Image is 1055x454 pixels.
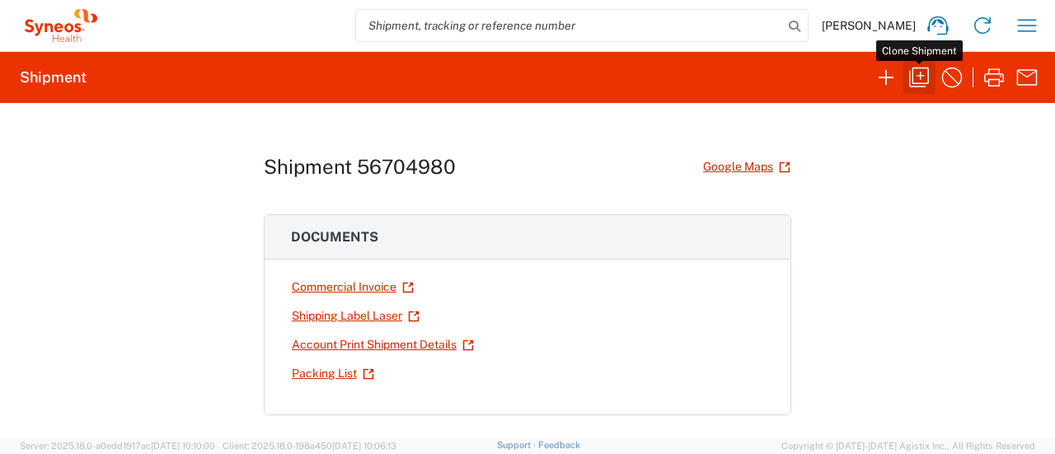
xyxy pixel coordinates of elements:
[497,440,538,450] a: Support
[20,68,87,87] h2: Shipment
[151,441,215,451] span: [DATE] 10:10:00
[291,359,375,388] a: Packing List
[702,152,791,181] a: Google Maps
[264,155,456,179] h1: Shipment 56704980
[291,330,475,359] a: Account Print Shipment Details
[781,438,1035,453] span: Copyright © [DATE]-[DATE] Agistix Inc., All Rights Reserved
[332,441,396,451] span: [DATE] 10:06:13
[291,229,378,245] span: Documents
[223,441,396,451] span: Client: 2025.18.0-198a450
[356,10,783,41] input: Shipment, tracking or reference number
[20,441,215,451] span: Server: 2025.18.0-a0edd1917ac
[291,273,415,302] a: Commercial Invoice
[538,440,580,450] a: Feedback
[822,18,916,33] span: [PERSON_NAME]
[291,302,420,330] a: Shipping Label Laser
